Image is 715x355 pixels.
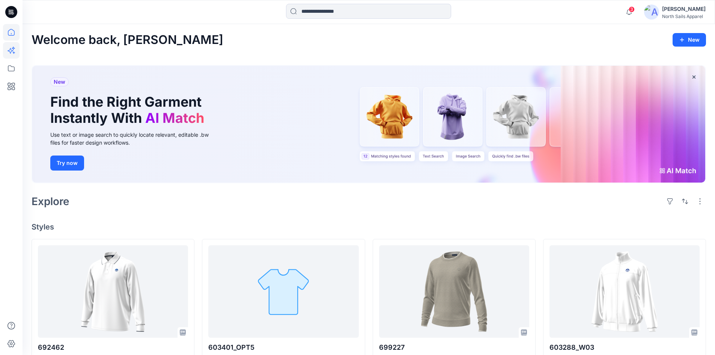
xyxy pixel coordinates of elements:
a: 603401_OPT5 [208,245,358,338]
a: 603288_W03 [549,245,700,338]
p: 692462 [38,342,188,353]
p: 603401_OPT5 [208,342,358,353]
h4: Styles [32,222,706,231]
p: 699227 [379,342,529,353]
div: North Sails Apparel [662,14,706,19]
span: New [54,77,65,86]
div: [PERSON_NAME] [662,5,706,14]
h2: Welcome back, [PERSON_NAME] [32,33,223,47]
button: Try now [50,156,84,171]
h1: Find the Right Garment Instantly With [50,94,208,126]
img: avatar [644,5,659,20]
span: 3 [629,6,635,12]
a: 692462 [38,245,188,338]
h2: Explore [32,195,69,207]
div: Use text or image search to quickly locate relevant, editable .bw files for faster design workflows. [50,131,219,147]
span: AI Match [145,110,204,126]
a: 699227 [379,245,529,338]
p: 603288_W03 [549,342,700,353]
button: New [673,33,706,47]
